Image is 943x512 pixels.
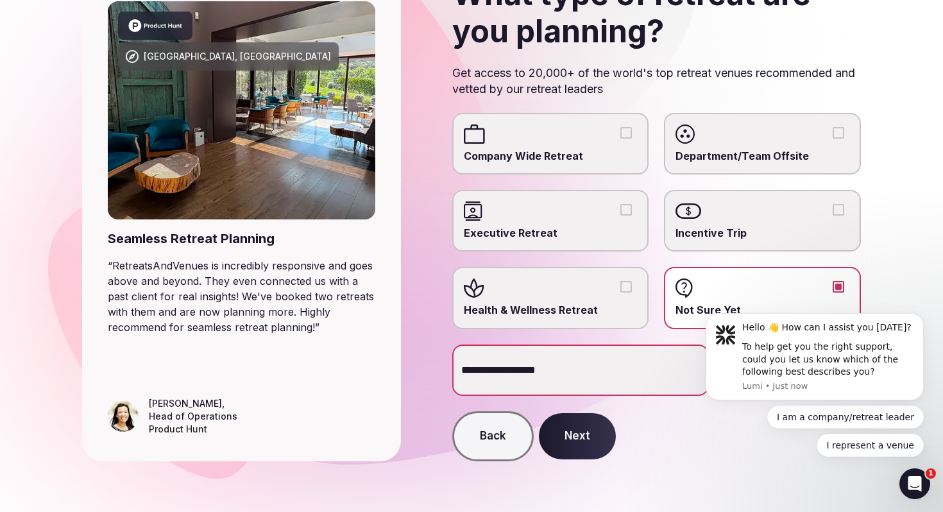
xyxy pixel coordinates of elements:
span: Department/Team Offsite [675,149,849,163]
span: Company Wide Retreat [464,149,638,163]
p: Get access to 20,000+ of the world's top retreat venues recommended and vetted by our retreat lea... [452,65,862,97]
div: Head of Operations [149,410,237,423]
span: Incentive Trip [675,226,849,240]
img: Leeann Trang [108,401,139,432]
blockquote: “ RetreatsAndVenues is incredibly responsive and goes above and beyond. They even connected us wi... [108,258,375,335]
button: Health & Wellness Retreat [620,281,632,293]
cite: [PERSON_NAME] [149,398,222,409]
button: Department/Team Offsite [833,127,844,139]
div: Seamless Retreat Planning [108,230,375,248]
button: Back [452,411,534,461]
button: Incentive Trip [833,204,844,216]
figcaption: , [149,397,237,436]
div: [GEOGRAPHIC_DATA], [GEOGRAPHIC_DATA] [144,50,331,63]
button: Not Sure Yet [833,281,844,293]
div: Product Hunt [149,423,237,436]
iframe: Intercom live chat [899,468,930,499]
span: Not Sure Yet [675,303,849,317]
button: Company Wide Retreat [620,127,632,139]
span: 1 [926,468,936,479]
span: Health & Wellness Retreat [464,303,638,317]
button: Next [539,413,616,459]
img: Barcelona, Spain [108,1,375,219]
span: Executive Retreat [464,226,638,240]
button: Executive Retreat [620,204,632,216]
iframe: Intercom notifications message [686,294,943,477]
